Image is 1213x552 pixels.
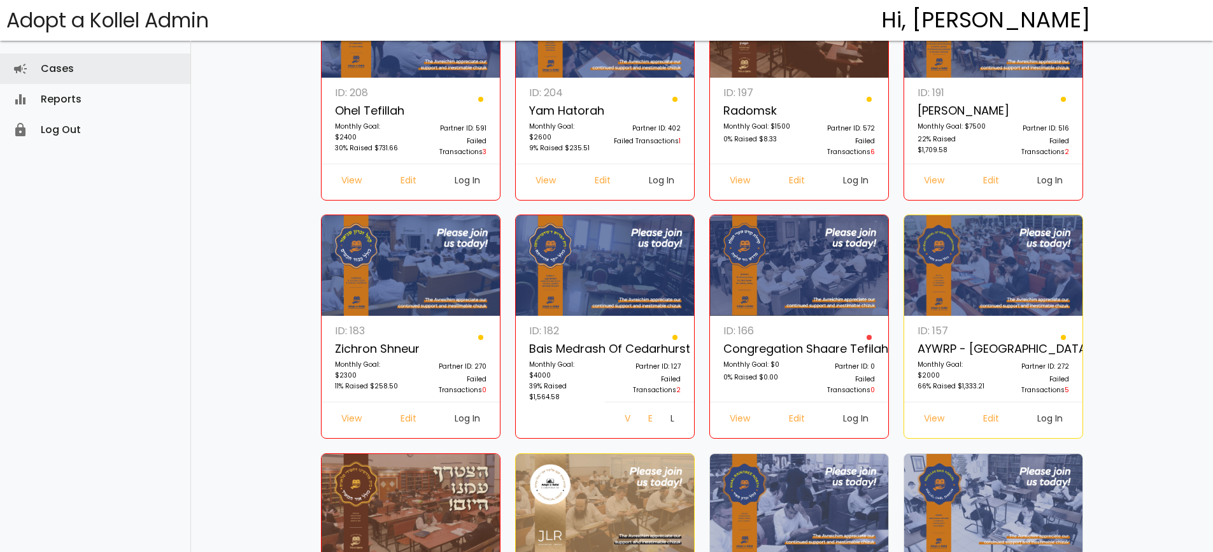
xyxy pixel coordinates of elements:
p: ID: 182 [529,322,598,339]
p: 66% Raised $1,333.21 [918,381,986,393]
a: Log In [639,171,685,194]
p: Partner ID: 270 [418,361,486,374]
p: 0% Raised $8.33 [723,134,792,146]
a: View [525,171,566,194]
a: Edit [973,171,1009,194]
i: equalizer [13,84,28,115]
p: Failed Transactions [418,136,486,157]
p: Failed Transactions [612,374,681,395]
a: ID: 197 Radomsk Monthly Goal: $1500 0% Raised $8.33 [716,84,799,164]
p: Partner ID: 127 [612,361,681,374]
p: Failed Transactions [1000,136,1069,157]
span: 0 [482,385,486,395]
a: Log In [1027,171,1073,194]
p: ID: 157 [918,322,986,339]
p: Failed Transactions [806,374,875,395]
a: Edit [779,409,815,432]
i: campaign [13,53,28,84]
p: Monthly Goal: $2600 [529,121,598,143]
p: Monthly Goal: $2000 [918,359,986,381]
p: ID: 208 [335,84,404,101]
p: Partner ID: 516 [1000,123,1069,136]
a: Edit [638,409,661,432]
a: Partner ID: 127 Failed Transactions2 [605,322,688,402]
h4: Hi, [PERSON_NAME] [881,8,1091,32]
p: ID: 204 [529,84,598,101]
a: Log In [1027,409,1073,432]
i: lock [13,115,28,145]
p: AYWRP - [GEOGRAPHIC_DATA] [918,339,986,359]
a: Edit [390,409,427,432]
p: Yam Hatorah [529,101,598,121]
span: 5 [1065,385,1069,395]
p: Bais Medrash Of Cedarhurst [529,339,598,359]
p: 22% Raised $1,709.58 [918,134,986,155]
p: ID: 166 [723,322,792,339]
p: [PERSON_NAME] [918,101,986,121]
p: ID: 197 [723,84,792,101]
p: Failed Transactions [612,136,681,148]
p: Monthly Goal: $1500 [723,121,792,134]
a: Partner ID: 0 Failed Transactions0 [799,322,882,402]
p: Failed Transactions [806,136,875,157]
span: 2 [676,385,681,395]
a: ID: 191 [PERSON_NAME] Monthly Goal: $7500 22% Raised $1,709.58 [911,84,993,164]
a: View [614,409,638,432]
a: Log In [444,171,490,194]
a: Partner ID: 402 Failed Transactions1 [605,84,688,164]
p: Radomsk [723,101,792,121]
p: Monthly Goal: $4000 [529,359,598,381]
a: Partner ID: 270 Failed Transactions0 [411,322,493,402]
p: 9% Raised $235.51 [529,143,598,155]
a: Partner ID: 591 Failed Transactions3 [411,84,493,164]
p: Partner ID: 0 [806,361,875,374]
p: 30% Raised $731.66 [335,143,404,155]
a: ID: 204 Yam Hatorah Monthly Goal: $2600 9% Raised $235.51 [522,84,605,164]
p: Failed Transactions [1000,374,1069,395]
p: Monthly Goal: $0 [723,359,792,372]
span: 6 [870,147,875,157]
p: Failed Transactions [418,374,486,395]
a: Partner ID: 572 Failed Transactions6 [799,84,882,164]
span: 3 [483,147,486,157]
a: View [720,171,760,194]
p: 11% Raised $258.50 [335,381,404,393]
p: Partner ID: 402 [612,123,681,136]
a: View [720,409,760,432]
a: ID: 208 Ohel Tefillah Monthly Goal: $2400 30% Raised $731.66 [328,84,411,164]
a: Edit [779,171,815,194]
a: View [331,171,372,194]
a: Log In [444,409,490,432]
a: ID: 183 Zichron Shneur Monthly Goal: $2300 11% Raised $258.50 [328,322,411,402]
p: Partner ID: 591 [418,123,486,136]
p: Monthly Goal: $2400 [335,121,404,143]
a: Partner ID: 272 Failed Transactions5 [993,322,1076,402]
p: Partner ID: 272 [1000,361,1069,374]
a: Log In [833,409,879,432]
img: 4VvHPE1XFD.NTSnwRpZg3.jpg [904,215,1083,316]
img: haiWeRlmPY.eFwnYp0UOt.jpg [516,215,695,316]
a: ID: 166 Congregation Shaare Tefilah2 Monthly Goal: $0 0% Raised $0.00 [716,322,799,402]
p: Partner ID: 572 [806,123,875,136]
span: 1 [679,136,681,146]
a: Edit [973,409,1009,432]
a: Edit [585,171,621,194]
a: ID: 157 AYWRP - [GEOGRAPHIC_DATA] Monthly Goal: $2000 66% Raised $1,333.21 [911,322,993,402]
span: 2 [1065,147,1069,157]
p: 0% Raised $0.00 [723,372,792,385]
a: View [914,171,954,194]
span: 0 [870,385,875,395]
p: ID: 183 [335,322,404,339]
a: Edit [390,171,427,194]
a: Partner ID: 516 Failed Transactions2 [993,84,1076,164]
p: Monthly Goal: $7500 [918,121,986,134]
img: GCrwcSAnRd.g7m8Kwfj5X.JPG [710,215,889,316]
a: Log In [660,409,685,432]
a: ID: 182 Bais Medrash Of Cedarhurst Monthly Goal: $4000 39% Raised $1,564.58 [522,322,605,409]
img: 2jm0q5l8Bg.bmN1J2qigH.jpg [322,215,500,316]
p: Ohel Tefillah [335,101,404,121]
p: Monthly Goal: $2300 [335,359,404,381]
a: View [914,409,954,432]
a: Log In [833,171,879,194]
p: ID: 191 [918,84,986,101]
